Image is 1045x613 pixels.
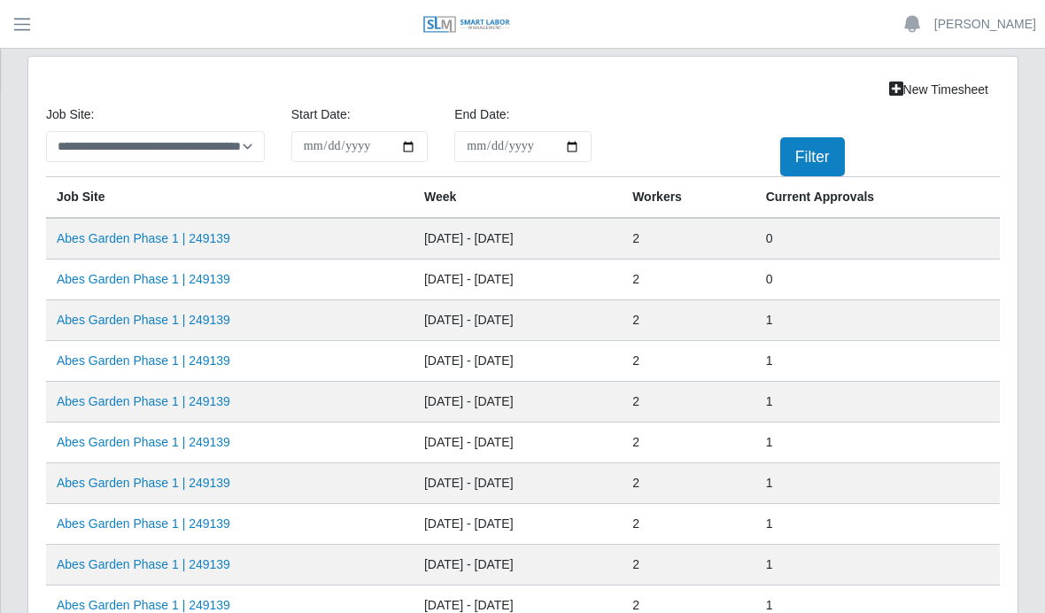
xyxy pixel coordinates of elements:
[57,476,230,490] a: Abes Garden Phase 1 | 249139
[622,177,755,219] th: Workers
[57,394,230,408] a: Abes Garden Phase 1 | 249139
[780,137,845,176] button: Filter
[622,545,755,586] td: 2
[755,423,1000,463] td: 1
[414,463,622,504] td: [DATE] - [DATE]
[291,105,351,124] label: Start Date:
[878,74,1000,105] a: New Timesheet
[57,313,230,327] a: Abes Garden Phase 1 | 249139
[414,260,622,300] td: [DATE] - [DATE]
[422,15,511,35] img: SLM Logo
[46,105,94,124] label: job site:
[414,382,622,423] td: [DATE] - [DATE]
[57,231,230,245] a: Abes Garden Phase 1 | 249139
[414,423,622,463] td: [DATE] - [DATE]
[414,218,622,260] td: [DATE] - [DATE]
[622,341,755,382] td: 2
[755,545,1000,586] td: 1
[755,504,1000,545] td: 1
[622,260,755,300] td: 2
[755,382,1000,423] td: 1
[755,218,1000,260] td: 0
[755,177,1000,219] th: Current Approvals
[414,341,622,382] td: [DATE] - [DATE]
[414,545,622,586] td: [DATE] - [DATE]
[755,300,1000,341] td: 1
[57,557,230,571] a: Abes Garden Phase 1 | 249139
[414,177,622,219] th: Week
[57,516,230,531] a: Abes Garden Phase 1 | 249139
[46,177,414,219] th: job site
[755,463,1000,504] td: 1
[414,300,622,341] td: [DATE] - [DATE]
[622,504,755,545] td: 2
[57,598,230,612] a: Abes Garden Phase 1 | 249139
[57,435,230,449] a: Abes Garden Phase 1 | 249139
[934,15,1036,34] a: [PERSON_NAME]
[622,300,755,341] td: 2
[57,272,230,286] a: Abes Garden Phase 1 | 249139
[414,504,622,545] td: [DATE] - [DATE]
[454,105,509,124] label: End Date:
[622,463,755,504] td: 2
[57,353,230,368] a: Abes Garden Phase 1 | 249139
[622,218,755,260] td: 2
[622,423,755,463] td: 2
[755,260,1000,300] td: 0
[622,382,755,423] td: 2
[755,341,1000,382] td: 1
